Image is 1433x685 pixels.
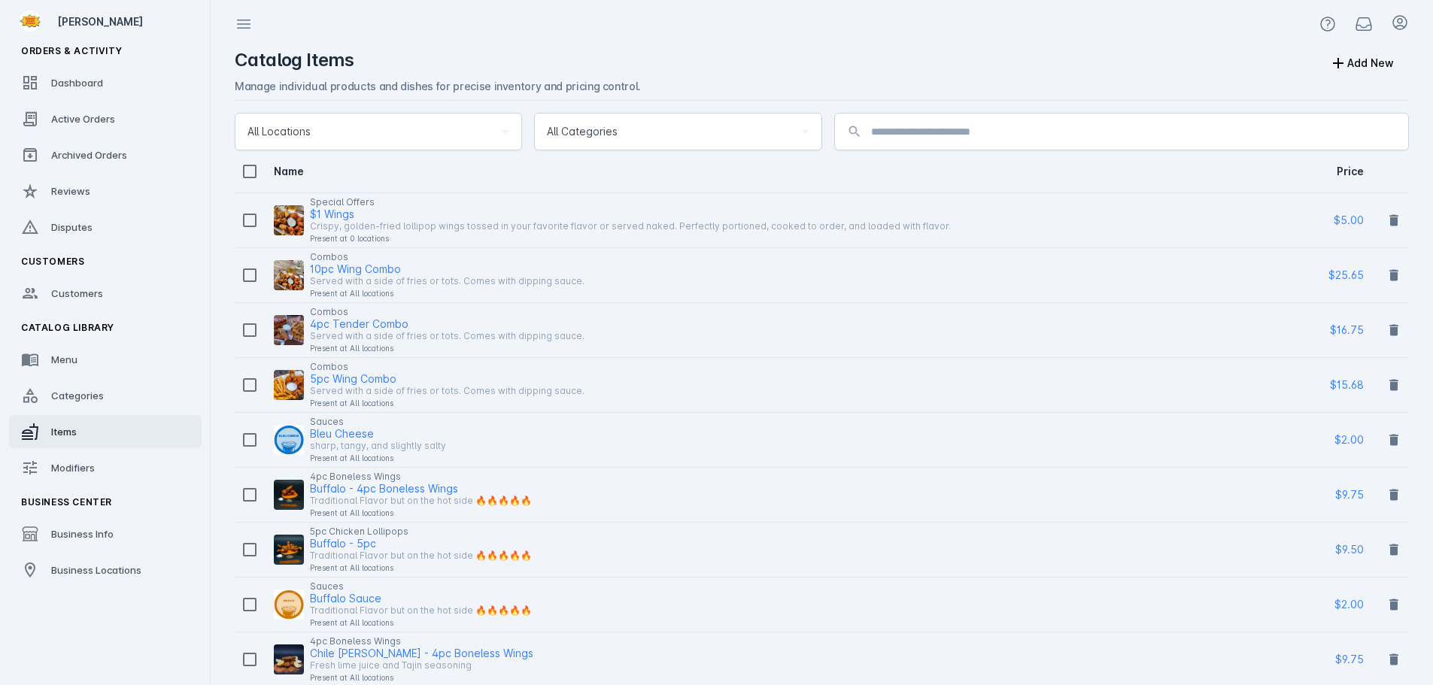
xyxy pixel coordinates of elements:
[310,413,446,431] div: Sauces
[310,303,584,321] div: Combos
[235,156,1307,186] div: Name
[9,277,202,310] a: Customers
[274,370,304,400] img: 87022852-09cd-469f-8beb-2fc391e8ebc2.avif
[274,480,304,510] img: d40d57f2-97f3-4fb6-8b01-0b03eb6013f7.jpg
[21,322,114,333] span: Catalog Library
[274,315,304,345] img: 41440829-022b-4fe5-b6ea-e8e722d95b5e.jpg
[51,462,95,474] span: Modifiers
[310,260,401,278] div: 10pc Wing Combo
[9,343,202,376] a: Menu
[310,468,532,486] div: 4pc Boneless Wings
[310,523,532,541] div: 5pc Chicken Lollipops
[51,389,104,402] span: Categories
[9,138,202,171] a: Archived Orders
[310,382,584,400] div: Served with a side of fries or tots. Comes with dipping sauce.
[51,77,103,89] span: Dashboard
[310,327,584,345] div: Served with a side of fries or tots. Comes with dipping sauce.
[1334,431,1364,449] span: $2.00
[51,564,141,576] span: Business Locations
[1335,650,1364,668] span: $9.75
[1335,486,1364,504] span: $9.75
[1330,321,1364,339] span: $16.75
[310,632,533,650] div: 4pc Boneless Wings
[51,353,77,365] span: Menu
[310,248,584,266] div: Combos
[310,602,532,620] div: Traditional Flavor but on the hot side 🔥🔥🔥🔥🔥
[9,174,202,208] a: Reviews
[274,205,304,235] img: 8c509e9c-7326-4d6b-9838-b0ab6b54b62c.png
[310,492,532,510] div: Traditional Flavor but on the hot side 🔥🔥🔥🔥🔥
[1334,596,1364,614] span: $2.00
[310,590,381,608] div: Buffalo Sauce
[310,229,951,247] div: Present at 0 locations
[274,260,304,290] img: 6c2845cb-24f1-44d2-bb36-42d67a034dc2.jpg
[1334,211,1364,229] span: $5.00
[274,644,304,674] img: 24e353f7-7b4e-400f-8314-e91fcf9770db.jpg
[547,123,618,141] span: All Categories
[310,449,446,467] div: Present at All locations
[310,193,951,211] div: Special Offers
[235,156,304,186] div: Name
[235,48,354,78] h2: Catalog Items
[310,547,532,565] div: Traditional Flavor but on the hot side 🔥🔥🔥🔥🔥
[1330,376,1364,394] span: $15.68
[310,559,532,577] div: Present at All locations
[310,205,354,223] div: $1 Wings
[310,644,533,662] div: Chile [PERSON_NAME] - 4pc Boneless Wings
[9,379,202,412] a: Categories
[51,426,77,438] span: Items
[310,339,584,357] div: Present at All locations
[57,14,196,29] div: [PERSON_NAME]
[310,370,396,388] div: 5pc Wing Combo
[310,656,533,674] div: Fresh lime juice and Tajin seasoning
[1314,48,1409,78] button: Add New
[310,437,446,455] div: sharp, tangy, and slightly salty
[274,590,304,620] img: 4dbad58d-45ec-4850-8c4a-63ddbff3a936.jpg
[310,577,532,596] div: Sauces
[9,415,202,448] a: Items
[1328,266,1364,284] span: $25.65
[21,45,122,56] span: Orders & Activity
[310,480,458,498] div: Buffalo - 4pc Boneless Wings
[51,221,93,233] span: Disputes
[1335,541,1364,559] span: $9.50
[51,185,90,197] span: Reviews
[310,535,376,553] div: Buffalo - 5pc
[1337,164,1364,179] div: Price
[310,272,584,290] div: Served with a side of fries or tots. Comes with dipping sauce.
[9,66,202,99] a: Dashboard
[310,284,584,302] div: Present at All locations
[247,123,311,141] span: All Locations
[274,425,304,455] img: e3159dc1-0623-4c01-ab48-90c555e48727.jpg
[9,211,202,244] a: Disputes
[310,315,408,333] div: 4pc Tender Combo
[310,217,951,235] div: Crispy, golden-fried lollipop wings tossed in your favorite flavor or served naked. Perfectly por...
[51,149,127,161] span: Archived Orders
[9,102,202,135] a: Active Orders
[9,451,202,484] a: Modifiers
[235,78,1409,94] div: Manage individual products and dishes for precise inventory and pricing control.
[310,425,374,443] div: Bleu Cheese
[1347,58,1394,68] div: Add New
[310,504,532,522] div: Present at All locations
[51,528,114,540] span: Business Info
[274,535,304,565] img: 3f9baa46-17ea-4af1-9cff-06ca802f5a8d.jpg
[9,553,202,586] a: Business Locations
[310,614,532,632] div: Present at All locations
[310,394,584,412] div: Present at All locations
[21,496,112,508] span: Business Center
[51,113,115,125] span: Active Orders
[51,287,103,299] span: Customers
[9,517,202,550] a: Business Info
[310,358,584,376] div: Combos
[21,256,84,267] span: Customers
